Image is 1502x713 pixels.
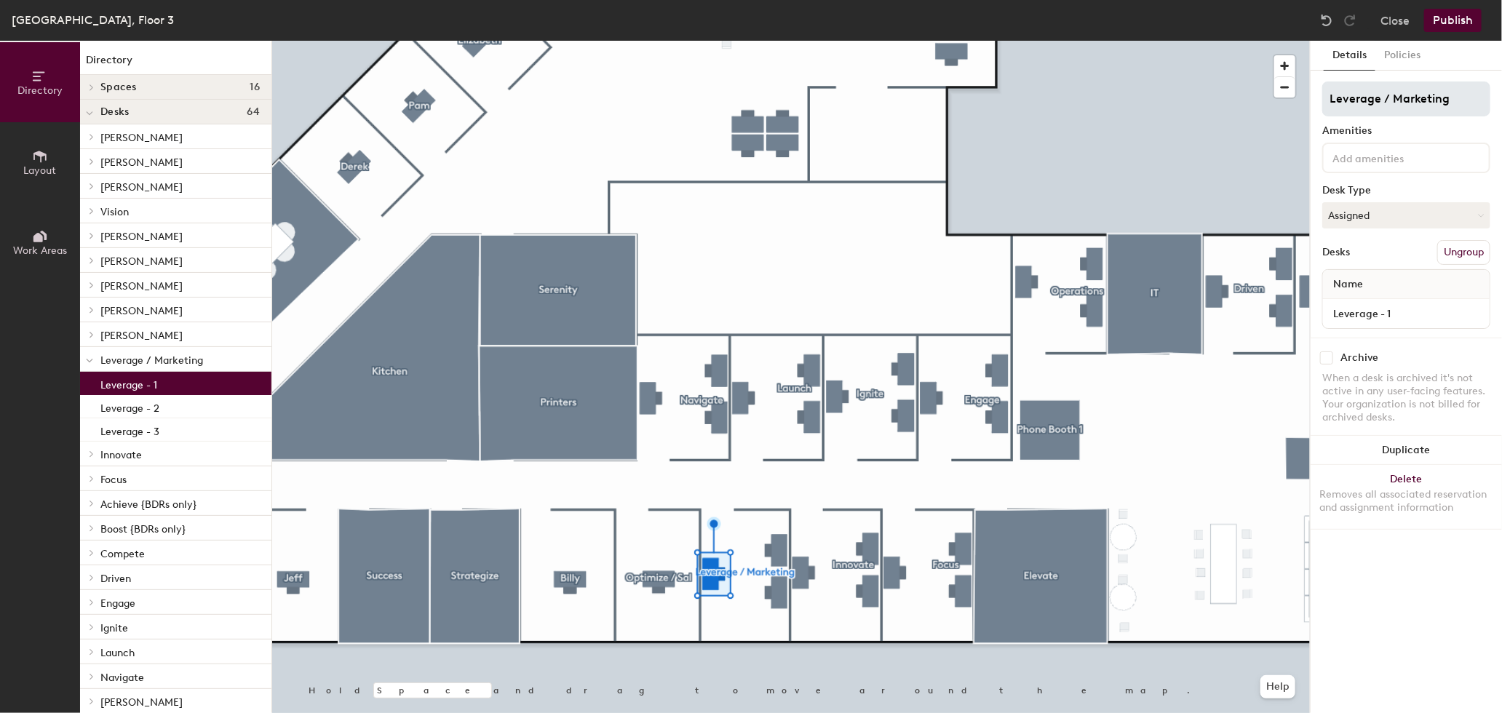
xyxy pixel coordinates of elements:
[100,375,157,391] p: Leverage - 1
[1260,675,1295,698] button: Help
[100,106,129,118] span: Desks
[1322,372,1490,424] div: When a desk is archived it's not active in any user-facing features. Your organization is not bil...
[12,11,174,29] div: [GEOGRAPHIC_DATA], Floor 3
[100,156,183,169] span: [PERSON_NAME]
[1330,148,1461,166] input: Add amenities
[100,647,135,659] span: Launch
[1324,41,1375,71] button: Details
[100,231,183,243] span: [PERSON_NAME]
[100,255,183,268] span: [PERSON_NAME]
[100,498,196,511] span: Achieve {BDRs only}
[100,398,159,415] p: Leverage - 2
[1380,9,1410,32] button: Close
[247,106,260,118] span: 64
[1326,303,1487,324] input: Unnamed desk
[100,523,186,535] span: Boost {BDRs only}
[13,244,67,257] span: Work Areas
[100,181,183,194] span: [PERSON_NAME]
[80,52,271,75] h1: Directory
[1424,9,1482,32] button: Publish
[1322,202,1490,228] button: Assigned
[1322,247,1350,258] div: Desks
[100,132,183,144] span: [PERSON_NAME]
[100,696,183,709] span: [PERSON_NAME]
[100,622,128,634] span: Ignite
[100,280,183,292] span: [PERSON_NAME]
[1311,465,1502,529] button: DeleteRemoves all associated reservation and assignment information
[1343,13,1357,28] img: Redo
[100,81,137,93] span: Spaces
[24,164,57,177] span: Layout
[1322,185,1490,196] div: Desk Type
[1319,488,1493,514] div: Removes all associated reservation and assignment information
[100,305,183,317] span: [PERSON_NAME]
[100,421,159,438] p: Leverage - 3
[100,597,135,610] span: Engage
[1326,271,1370,298] span: Name
[1375,41,1429,71] button: Policies
[1319,13,1334,28] img: Undo
[100,206,129,218] span: Vision
[100,354,203,367] span: Leverage / Marketing
[100,672,144,684] span: Navigate
[1322,125,1490,137] div: Amenities
[100,449,142,461] span: Innovate
[17,84,63,97] span: Directory
[1340,352,1378,364] div: Archive
[100,474,127,486] span: Focus
[100,330,183,342] span: [PERSON_NAME]
[250,81,260,93] span: 16
[1311,436,1502,465] button: Duplicate
[1437,240,1490,265] button: Ungroup
[100,573,131,585] span: Driven
[100,548,145,560] span: Compete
